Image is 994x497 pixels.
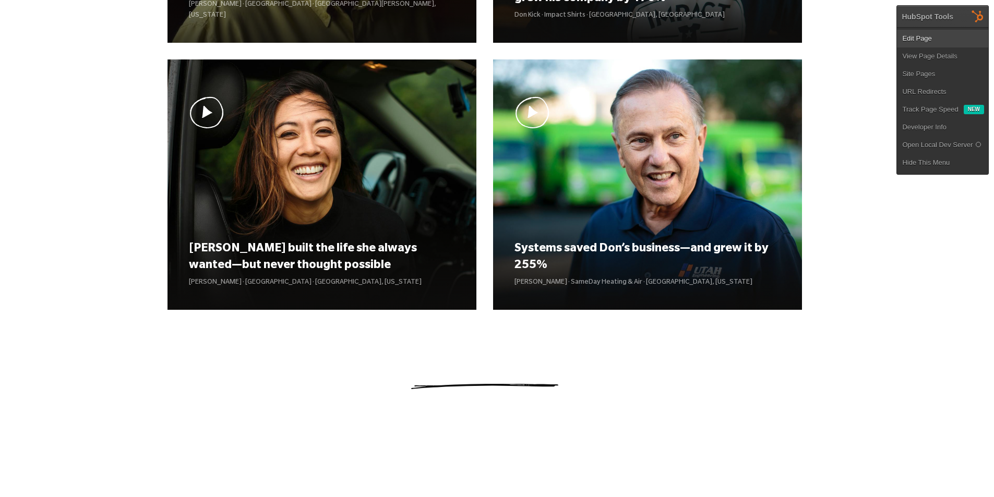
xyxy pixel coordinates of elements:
[493,59,802,310] a: Play Video Play Video Systems saved Don’s business—and grew it by 255% [PERSON_NAME] · SameDay He...
[897,30,988,47] a: Edit Page
[514,241,780,274] h3: Systems saved Don’s business—and grew it by 255%
[514,96,550,128] img: Play Video
[189,241,454,274] h3: [PERSON_NAME] built the life she always wanted—but never thought possible
[514,10,780,21] p: Don Kick · Impact Shirts · [GEOGRAPHIC_DATA], [GEOGRAPHIC_DATA]
[896,5,989,175] div: HubSpot Tools Edit PageView Page DetailsSite PagesURL Redirects Track Page Speed New Developer In...
[189,277,454,288] p: [PERSON_NAME] · [GEOGRAPHIC_DATA] · [GEOGRAPHIC_DATA], [US_STATE]
[897,47,988,65] a: View Page Details
[189,96,225,128] img: Play Video
[514,277,780,288] p: [PERSON_NAME] · SameDay Heating & Air · [GEOGRAPHIC_DATA], [US_STATE]
[897,83,988,101] a: URL Redirects
[167,59,476,310] a: Play Video Play Video [PERSON_NAME] built the life she always wanted—but never thought possible [...
[964,105,984,114] div: New
[897,101,963,118] a: Track Page Speed
[902,12,953,21] div: HubSpot Tools
[897,65,988,83] a: Site Pages
[897,118,988,136] a: Developer Info
[967,5,989,27] img: HubSpot Tools Menu Toggle
[897,136,988,154] a: Open Local Dev Server
[897,154,988,172] a: Hide This Menu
